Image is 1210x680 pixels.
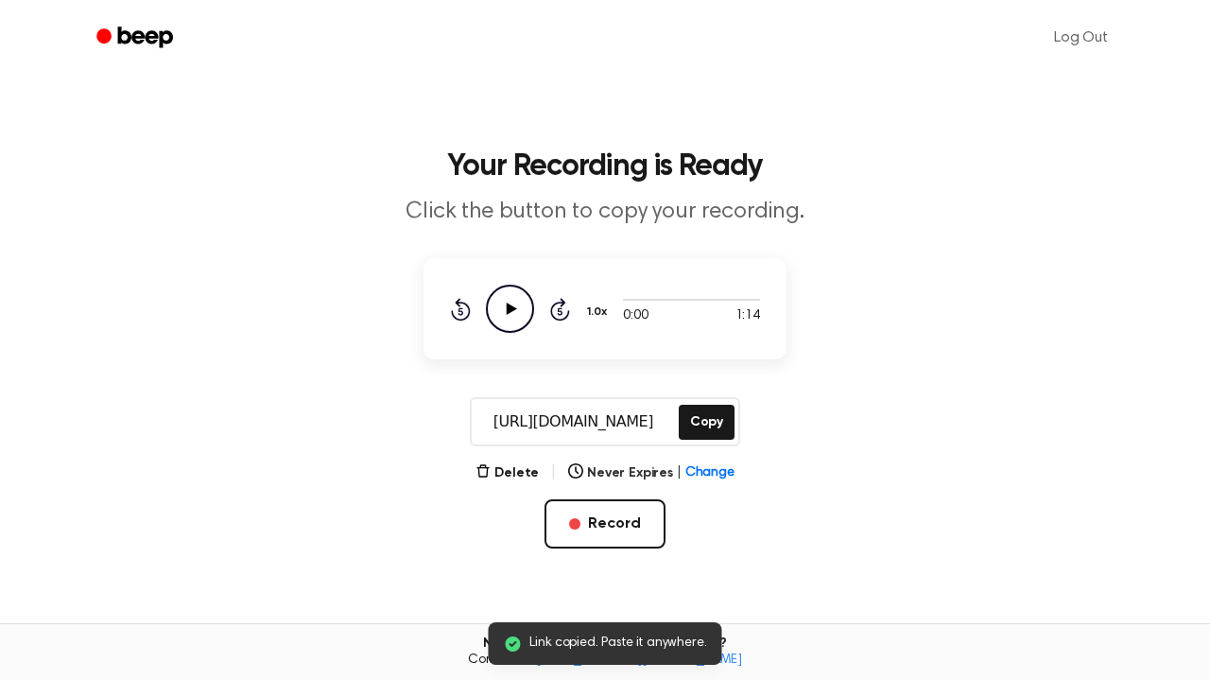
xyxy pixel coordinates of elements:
[568,463,735,483] button: Never Expires|Change
[685,463,735,483] span: Change
[550,462,557,484] span: |
[1035,15,1127,61] a: Log Out
[121,151,1089,182] h1: Your Recording is Ready
[585,296,614,328] button: 1.0x
[11,653,1199,670] span: Contact us
[529,634,706,654] span: Link copied. Paste it anywhere.
[83,20,190,57] a: Beep
[623,306,648,326] span: 0:00
[242,197,968,228] p: Click the button to copy your recording.
[536,654,742,667] a: [EMAIL_ADDRESS][DOMAIN_NAME]
[677,463,682,483] span: |
[735,306,760,326] span: 1:14
[475,463,539,483] button: Delete
[544,499,665,549] button: Record
[679,405,735,440] button: Copy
